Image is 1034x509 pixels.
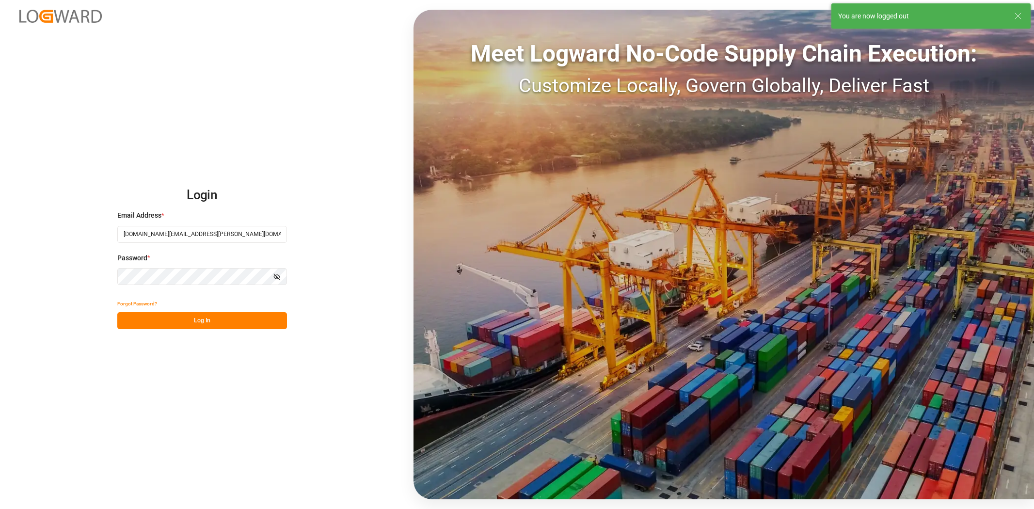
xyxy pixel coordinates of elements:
span: Email Address [117,210,161,221]
h2: Login [117,180,287,211]
img: Logward_new_orange.png [19,10,102,23]
input: Enter your email [117,226,287,243]
div: Customize Locally, Govern Globally, Deliver Fast [414,71,1034,100]
div: Meet Logward No-Code Supply Chain Execution: [414,36,1034,71]
span: Password [117,253,147,263]
button: Log In [117,312,287,329]
button: Forgot Password? [117,295,157,312]
div: You are now logged out [838,11,1005,21]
